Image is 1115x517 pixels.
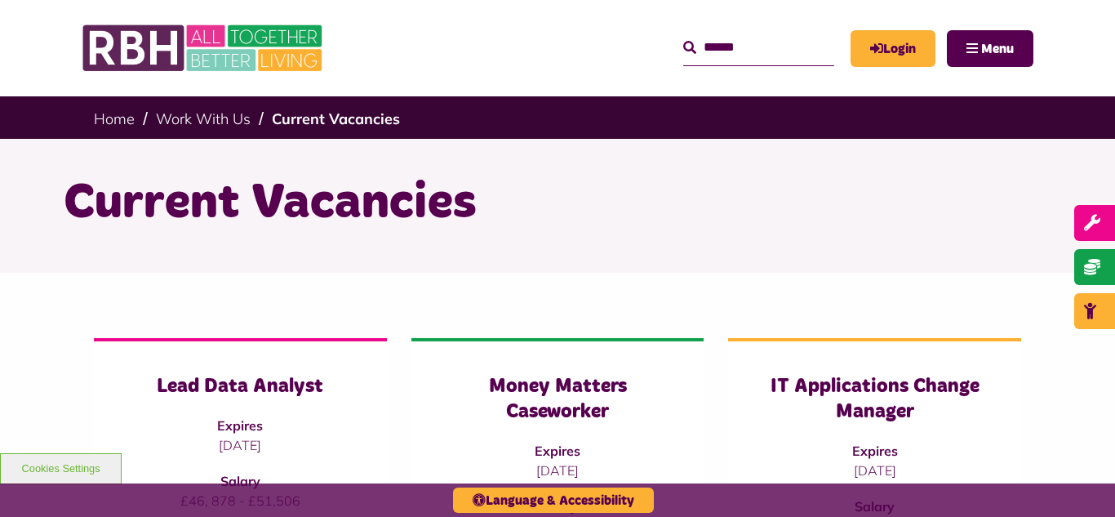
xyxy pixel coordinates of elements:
[156,109,251,128] a: Work With Us
[220,473,260,489] strong: Salary
[453,488,654,513] button: Language & Accessibility
[852,443,898,459] strong: Expires
[683,30,834,65] input: Search
[1042,443,1115,517] iframe: Netcall Web Assistant for live chat
[272,109,400,128] a: Current Vacancies
[761,461,988,480] p: [DATE]
[981,42,1014,56] span: Menu
[94,109,135,128] a: Home
[127,435,354,455] p: [DATE]
[947,30,1033,67] button: Navigation
[851,30,935,67] a: MyRBH
[535,443,580,459] strong: Expires
[444,374,672,425] h3: Money Matters Caseworker
[64,172,1051,235] h1: Current Vacancies
[127,374,354,399] h3: Lead Data Analyst
[217,417,263,434] strong: Expires
[82,16,327,80] img: RBH
[761,374,988,425] h3: IT Applications Change Manager
[444,461,672,480] p: [DATE]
